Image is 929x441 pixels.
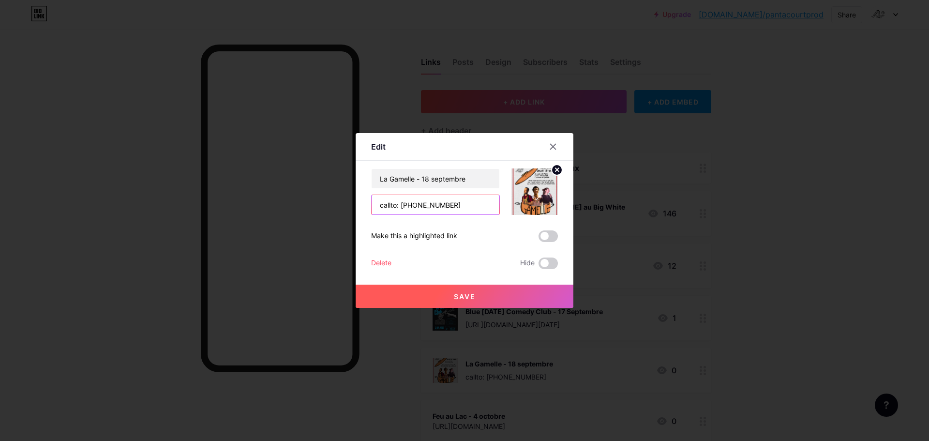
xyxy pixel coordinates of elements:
[371,230,457,242] div: Make this a highlighted link
[372,195,499,214] input: URL
[372,169,499,188] input: Title
[454,292,476,301] span: Save
[511,168,558,215] img: link_thumbnail
[371,141,386,152] div: Edit
[371,258,391,269] div: Delete
[520,258,535,269] span: Hide
[356,285,573,308] button: Save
